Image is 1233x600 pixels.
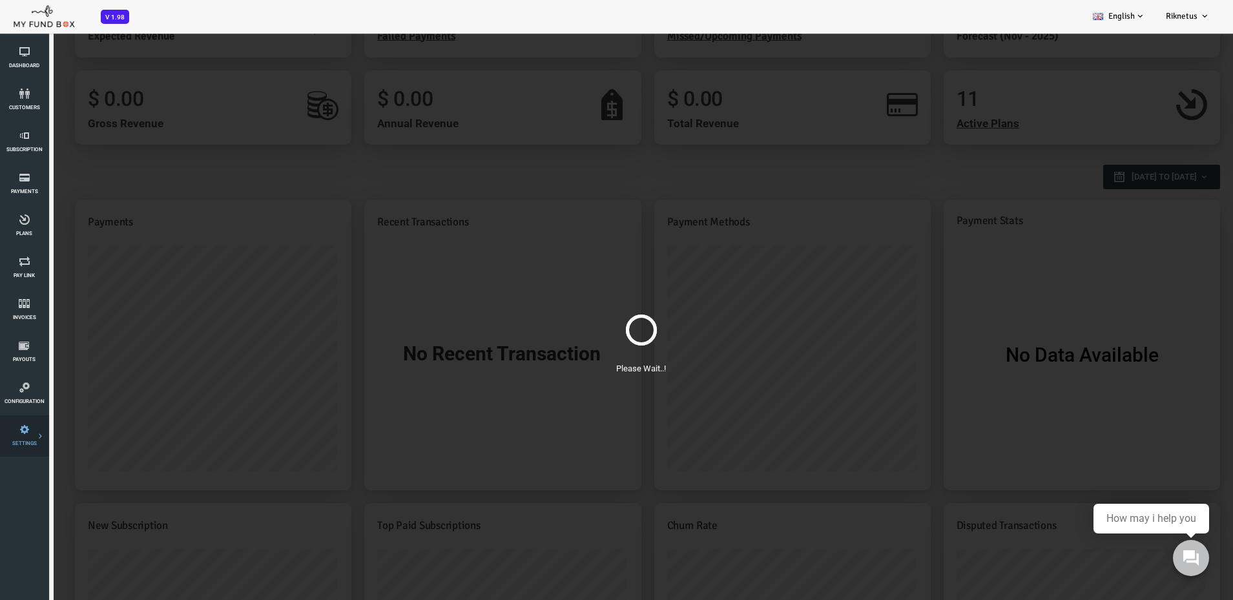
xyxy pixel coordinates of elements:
iframe: Launcher button frame [1162,529,1220,587]
span: Riknetus [1166,11,1197,21]
a: V 1.98 [101,12,129,21]
img: mfboff.png [13,2,75,28]
span: V 1.98 [101,10,129,24]
div: How may i help you [1106,513,1196,524]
